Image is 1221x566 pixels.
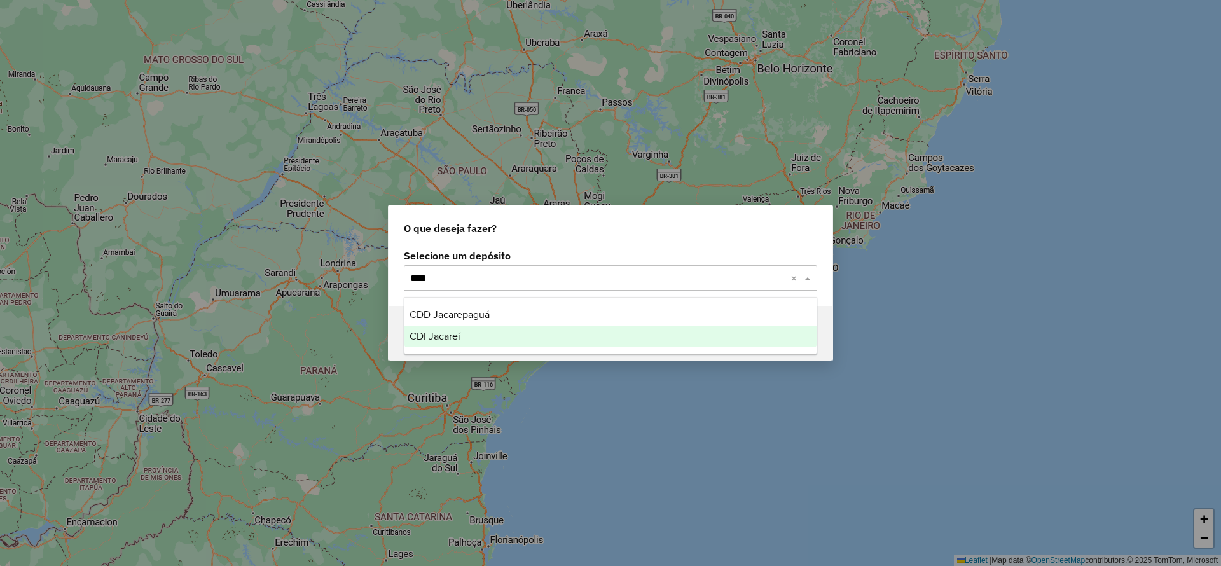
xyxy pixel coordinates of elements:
span: O que deseja fazer? [404,221,497,236]
label: Selecione um depósito [404,248,817,263]
span: Clear all [790,270,801,286]
span: CDD Jacarepaguá [410,309,490,320]
span: CDI Jacareí [410,331,460,342]
ng-dropdown-panel: Options list [404,297,817,355]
